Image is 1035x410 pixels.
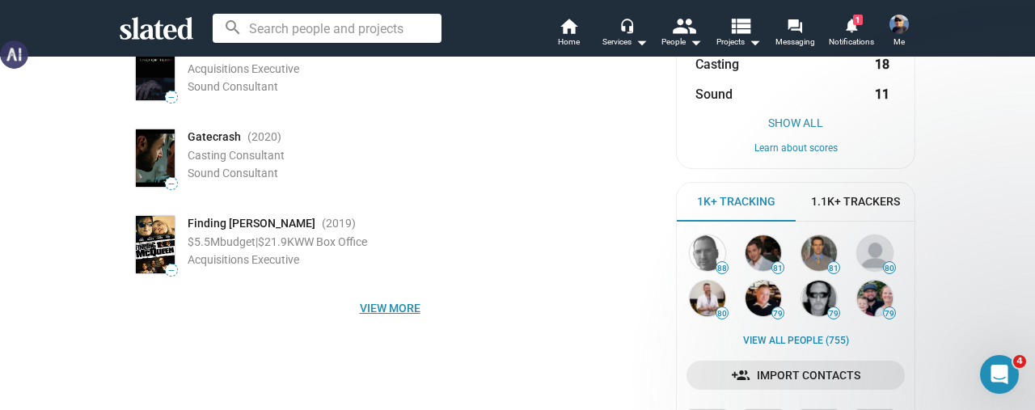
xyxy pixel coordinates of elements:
[745,32,764,52] mat-icon: arrow_drop_down
[213,14,441,43] input: Search people and projects
[889,15,909,34] img: Mukesh 'Divyang' Parikh
[690,235,725,271] img: Vince Gerardis
[884,264,895,273] span: 80
[743,335,849,348] a: View all People (755)
[136,216,175,273] img: Poster: Finding Steve McQueen
[559,16,578,36] mat-icon: home
[558,32,580,52] span: Home
[823,16,880,52] a: 1Notifications
[686,32,705,52] mat-icon: arrow_drop_down
[597,16,653,52] button: Services
[829,32,874,52] span: Notifications
[247,129,281,145] span: (2020 )
[875,86,889,103] strong: 11
[166,93,177,102] span: —
[220,235,256,248] span: budget
[602,32,648,52] div: Services
[133,294,647,323] span: View more
[166,180,177,188] span: —
[857,281,893,316] img: Eric Cameron
[653,16,710,52] button: People
[632,32,651,52] mat-icon: arrow_drop_down
[746,281,781,316] img: Dan Lebental
[661,32,702,52] div: People
[619,18,634,32] mat-icon: headset_mic
[767,16,823,52] a: Messaging
[294,235,367,248] span: WW Box Office
[136,129,175,187] img: Poster: Gatecrash
[884,309,895,319] span: 79
[256,235,258,248] span: |
[843,17,859,32] mat-icon: notifications
[188,129,241,145] span: Gatecrash
[811,194,900,209] span: 1.1K+ Trackers
[801,235,837,271] img: Eric Williams
[880,11,919,53] button: Mukesh 'Divyang' ParikhMe
[772,309,784,319] span: 79
[188,149,285,162] span: Casting Consultant
[695,116,896,129] button: Show All
[828,264,839,273] span: 81
[746,235,781,271] img: Allan Mandelbaum
[980,355,1019,394] iframe: Intercom live chat
[729,14,752,37] mat-icon: view_list
[893,32,905,52] span: Me
[716,264,728,273] span: 88
[1013,355,1026,368] span: 4
[857,235,893,271] img: Lawrence Mattis
[710,16,767,52] button: Projects
[188,216,315,231] span: Finding [PERSON_NAME]
[188,167,278,180] span: Sound Consultant
[875,56,889,73] strong: 18
[258,235,294,248] span: $21.9K
[699,361,892,390] span: Import Contacts
[188,235,220,248] span: $5.5M
[853,15,863,25] span: 1
[120,294,660,323] button: View more
[695,142,896,155] button: Learn about scores
[166,266,177,275] span: —
[188,80,278,93] span: Sound Consultant
[690,281,725,316] img: Chris Ferriter
[828,309,839,319] span: 79
[697,194,775,209] span: 1K+ Tracking
[672,14,695,37] mat-icon: people
[787,18,802,33] mat-icon: forum
[686,361,905,390] a: Import Contacts
[540,16,597,52] a: Home
[322,216,356,231] span: (2019 )
[188,253,299,266] span: Acquisitions Executive
[136,43,175,100] img: Poster: End of Term
[775,32,815,52] span: Messaging
[695,56,739,73] span: Casting
[695,86,733,103] span: Sound
[716,32,761,52] span: Projects
[772,264,784,273] span: 81
[188,62,299,75] span: Acquisitions Executive
[801,281,837,316] img: John Papsidera
[716,309,728,319] span: 80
